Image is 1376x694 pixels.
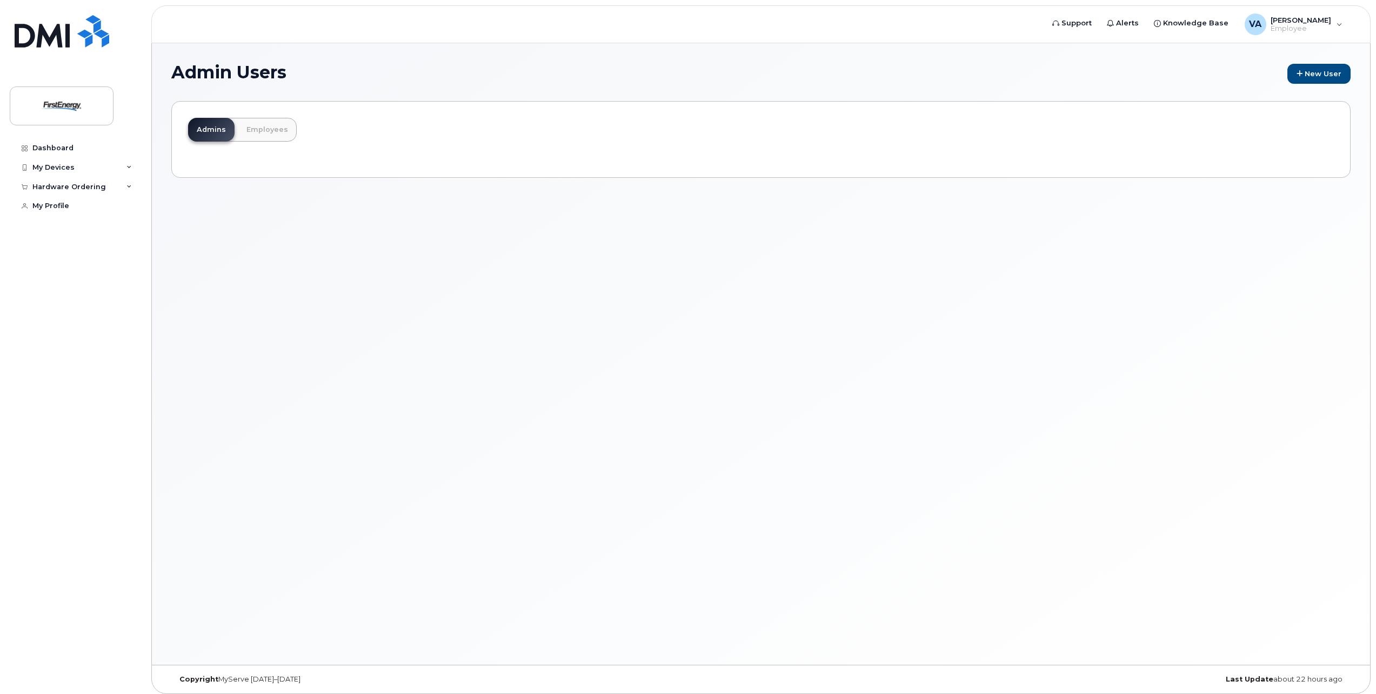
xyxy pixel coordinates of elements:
a: New User [1287,64,1351,84]
h1: Admin Users [171,63,1351,84]
a: Employees [238,118,297,142]
div: MyServe [DATE]–[DATE] [171,675,564,684]
strong: Copyright [179,675,218,683]
div: about 22 hours ago [958,675,1351,684]
strong: Last Update [1226,675,1273,683]
a: Admins [188,118,235,142]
